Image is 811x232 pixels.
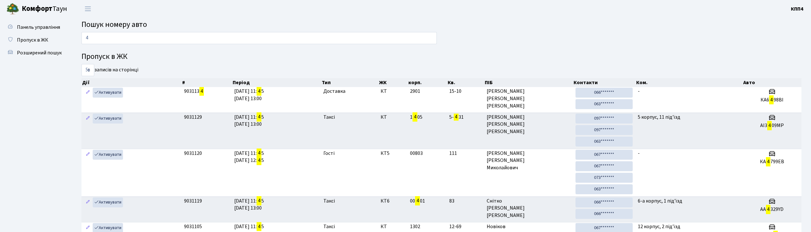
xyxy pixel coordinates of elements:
th: ПІБ [484,78,573,87]
span: Пропуск в ЖК [17,36,48,44]
span: 9031119 [184,197,202,204]
a: Активувати [93,114,123,124]
mark: 4 [199,87,204,96]
span: Доставка [323,88,345,95]
h5: АА 329YD [745,206,799,212]
th: Дії [81,78,182,87]
th: Ком. [636,78,743,87]
h5: AI3 09MP [745,123,799,129]
span: [DATE] 11: 5 [DATE] 13:00 [234,196,264,212]
span: [PERSON_NAME] [PERSON_NAME] Миколайович [487,150,570,172]
label: записів на сторінці [81,64,138,76]
mark: 4 [769,95,774,104]
span: 83 [449,197,481,205]
mark: 4 [766,205,770,214]
b: КПП4 [791,5,803,12]
a: Розширений пошук [3,46,67,59]
span: КТ [381,88,405,95]
a: Редагувати [84,150,92,160]
mark: 4 [766,157,770,166]
mark: 4 [257,148,261,157]
mark: 4 [413,112,417,121]
mark: 4 [454,112,458,121]
h4: Пропуск в ЖК [81,52,801,61]
span: 903113 [184,87,204,96]
span: Панель управління [17,24,60,31]
mark: 4 [767,121,772,130]
span: 00803 [410,150,423,157]
span: 9031129 [184,114,202,121]
span: Таун [22,4,67,14]
span: [PERSON_NAME] [PERSON_NAME] [PERSON_NAME] [487,114,570,136]
th: корп. [408,78,447,87]
span: КТ6 [381,197,405,205]
span: Снітко [PERSON_NAME] [PERSON_NAME] [487,197,570,220]
span: 5 корпус, 11 під'їзд [638,114,680,121]
mark: 4 [415,196,420,205]
a: Пропуск в ЖК [3,34,67,46]
span: КТ [381,223,405,230]
mark: 4 [257,156,261,165]
th: Тип [321,78,378,87]
mark: 4 [257,87,261,96]
h5: КА 799ЕВ [745,159,799,165]
span: КТ [381,114,405,121]
th: Авто [743,78,801,87]
a: КПП4 [791,5,803,13]
h5: КА6 98ВІ [745,97,799,103]
a: Редагувати [84,114,92,124]
span: 6-а корпус, 1 під'їзд [638,197,682,204]
span: [PERSON_NAME] [PERSON_NAME] [PERSON_NAME] [487,88,570,110]
span: КТ5 [381,150,405,157]
th: ЖК [378,78,408,87]
span: 111 [449,150,481,157]
a: Активувати [93,197,123,207]
span: 1302 [410,223,420,230]
span: 1 05 [410,112,422,121]
a: Панель управління [3,21,67,34]
span: 5- 31 [449,114,481,121]
span: Таксі [323,197,335,205]
span: 00 01 [410,196,425,205]
select: записів на сторінці [81,64,94,76]
th: Період [232,78,321,87]
span: Таксі [323,223,335,230]
a: Редагувати [84,88,92,98]
span: [DATE] 11: 5 [DATE] 13:00 [234,112,264,128]
mark: 4 [257,196,261,205]
input: Пошук [81,32,437,44]
span: - [638,150,640,157]
a: Активувати [93,150,123,160]
button: Переключити навігацію [80,4,96,14]
b: Комфорт [22,4,52,14]
span: 15-10 [449,88,481,95]
span: Гості [323,150,335,157]
mark: 4 [257,222,261,231]
span: 12-69 [449,223,481,230]
span: 2901 [410,88,420,95]
img: logo.png [6,3,19,15]
span: Розширений пошук [17,49,62,56]
th: # [182,78,232,87]
span: 9031120 [184,150,202,157]
mark: 4 [257,112,261,121]
span: Пошук номеру авто [81,19,147,30]
th: Кв. [447,78,484,87]
a: Активувати [93,88,123,98]
span: [DATE] 11: 5 [DATE] 13:00 [234,87,264,102]
span: 12 корпус, 2 під'їзд [638,223,680,230]
span: - [638,88,640,95]
th: Контакти [573,78,635,87]
a: Редагувати [84,197,92,207]
span: Таксі [323,114,335,121]
span: 9031105 [184,223,202,230]
span: [DATE] 11: 5 [DATE] 12: 5 [234,148,264,165]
